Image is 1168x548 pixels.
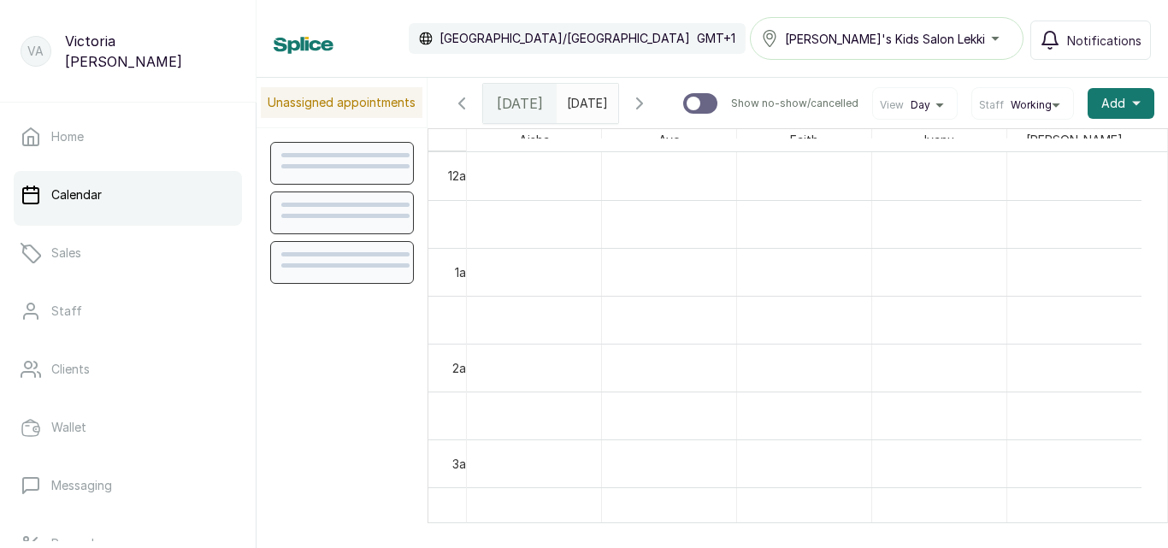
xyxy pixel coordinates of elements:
[51,128,84,145] p: Home
[697,30,735,47] p: GMT+1
[483,84,557,123] div: [DATE]
[880,98,950,112] button: ViewDay
[14,287,242,335] a: Staff
[449,455,479,473] div: 3am
[451,263,479,281] div: 1am
[14,229,242,277] a: Sales
[497,93,543,114] span: [DATE]
[516,129,553,150] span: Aisha
[51,245,81,262] p: Sales
[1088,88,1154,119] button: Add
[911,98,930,112] span: Day
[65,31,235,72] p: Victoria [PERSON_NAME]
[51,477,112,494] p: Messaging
[979,98,1066,112] button: StaffWorking
[51,419,86,436] p: Wallet
[14,171,242,219] a: Calendar
[787,129,822,150] span: Faith
[1030,21,1151,60] button: Notifications
[27,43,44,60] p: VA
[51,303,82,320] p: Staff
[449,359,479,377] div: 2am
[1067,32,1141,50] span: Notifications
[14,345,242,393] a: Clients
[14,404,242,451] a: Wallet
[14,113,242,161] a: Home
[1011,98,1052,112] span: Working
[921,129,958,150] span: Iyanu
[979,98,1004,112] span: Staff
[785,30,985,48] span: [PERSON_NAME]'s Kids Salon Lekki
[439,30,690,47] p: [GEOGRAPHIC_DATA]/[GEOGRAPHIC_DATA]
[445,167,479,185] div: 12am
[750,17,1023,60] button: [PERSON_NAME]'s Kids Salon Lekki
[1101,95,1125,112] span: Add
[51,361,90,378] p: Clients
[261,87,422,118] p: Unassigned appointments
[14,462,242,510] a: Messaging
[731,97,858,110] p: Show no-show/cancelled
[880,98,904,112] span: View
[1023,129,1126,150] span: [PERSON_NAME]
[51,186,102,203] p: Calendar
[655,129,684,150] span: Ayo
